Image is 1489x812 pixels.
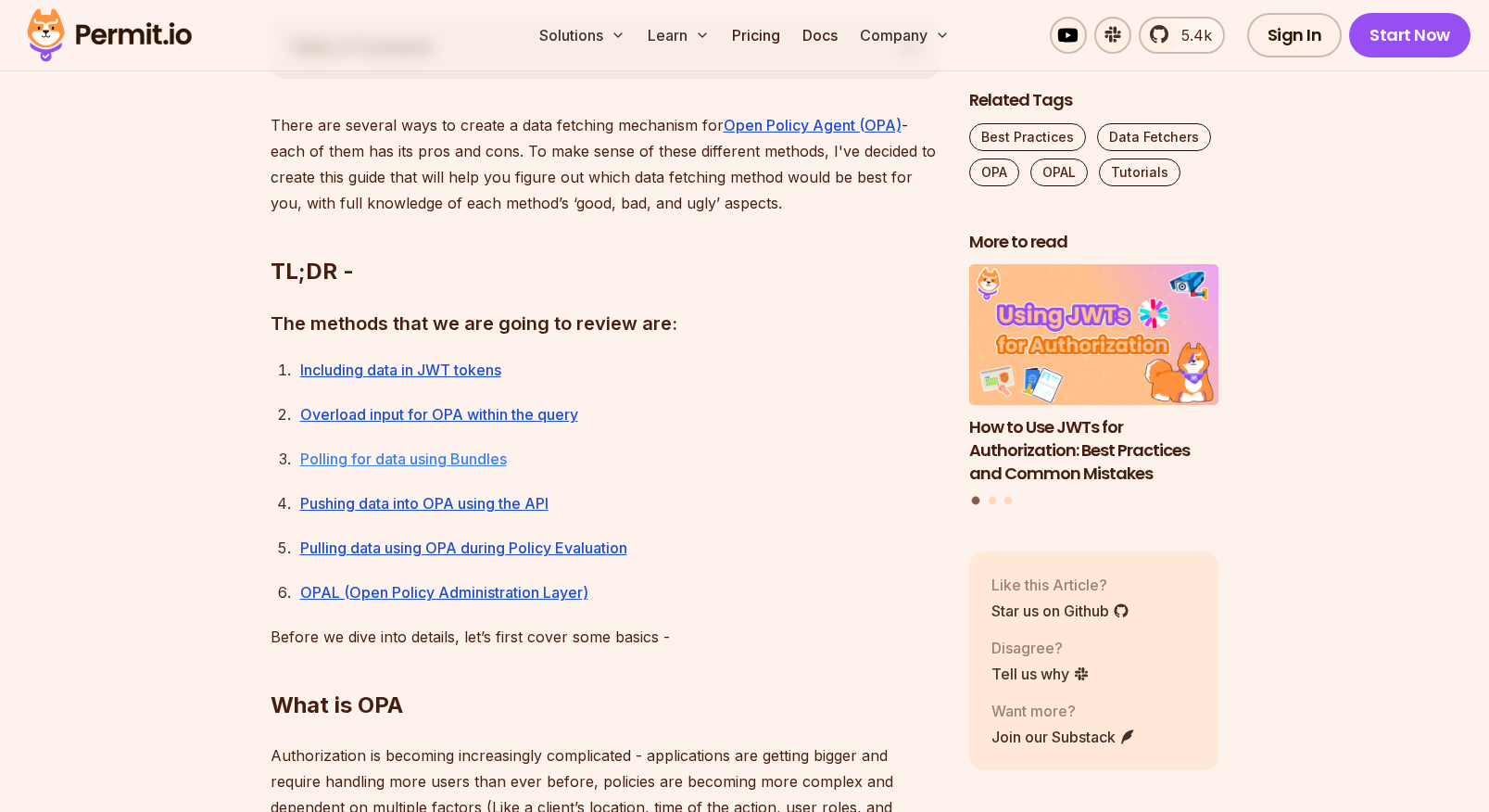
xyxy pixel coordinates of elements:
[640,17,717,54] button: Learn
[969,89,1219,112] h2: Related Tags
[725,17,788,54] a: Pricing
[991,726,1136,748] a: Join our Substack
[271,616,940,720] h2: What is OPA
[300,539,627,557] a: Pulling data using OPA during Policy Evaluation
[532,17,633,54] button: Solutions
[969,159,1019,186] a: OPA
[991,637,1090,659] p: Disagree?
[1170,24,1212,46] span: 5.4k
[852,17,957,54] button: Company
[969,265,1219,406] img: How to Use JWTs for Authorization: Best Practices and Common Mistakes
[300,583,588,602] a: OPAL (Open Policy Administration Layer)
[972,497,980,505] button: Go to slide 1
[1004,497,1012,504] button: Go to slide 3
[724,116,902,134] a: Open Policy Agent (OPA)
[271,309,940,338] h3: The methods that we are going to review are:
[1099,159,1180,186] a: Tutorials
[989,497,996,504] button: Go to slide 2
[969,416,1219,485] h3: How to Use JWTs for Authorization: Best Practices and Common Mistakes
[300,405,578,424] a: Overload input for OPA within the query
[991,663,1090,685] a: Tell us why
[969,265,1219,486] a: How to Use JWTs for Authorization: Best Practices and Common MistakesHow to Use JWTs for Authoriz...
[271,112,940,216] p: There are several ways to create a data fetching mechanism for - each of them has its pros and co...
[271,183,940,286] h2: TL;DR -
[969,231,1219,254] h2: More to read
[300,361,501,379] a: Including data in JWT tokens
[969,265,1219,486] li: 1 of 3
[991,600,1129,622] a: Star us on Github
[1097,123,1211,151] a: Data Fetchers
[271,624,940,650] p: Before we dive into details, let’s first cover some basics -
[1247,13,1343,57] a: Sign In
[1349,13,1470,57] a: Start Now
[991,574,1129,596] p: Like this Article?
[19,4,200,67] img: Permit logo
[795,17,845,54] a: Docs
[1030,159,1088,186] a: OPAL
[991,700,1136,722] p: Want more?
[969,123,1086,151] a: Best Practices
[300,494,549,513] a: Pushing data into OPA using the API
[1139,17,1225,54] a: 5.4k
[300,450,507,468] a: Polling for data using Bundles
[969,265,1219,508] div: Posts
